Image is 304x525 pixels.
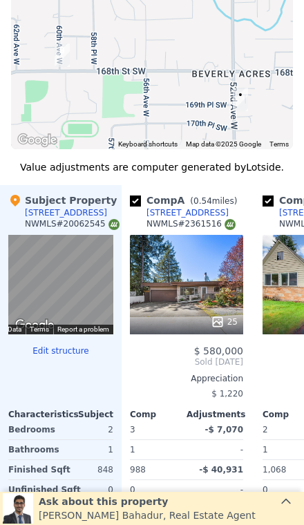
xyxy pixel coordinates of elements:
[49,38,75,73] div: 16727 60th Ave W
[8,409,61,420] div: Characteristics
[25,218,113,230] div: NWMLS # 20062545
[8,420,58,439] div: Bedrooms
[130,409,187,420] div: Comp
[8,460,61,479] div: Finished Sqft
[269,140,289,148] a: Terms (opens in new tab)
[227,82,254,117] div: 16927 52nd Ave W
[39,508,256,522] div: [PERSON_NAME] Bahadur , Real Estate Agent
[189,440,243,459] div: -
[194,345,243,356] span: $ 580,000
[130,425,135,435] span: 3
[130,356,243,367] span: Sold [DATE]
[108,219,120,230] img: NWMLS Logo
[12,316,57,334] img: Google
[130,440,184,459] div: 1
[3,493,33,524] img: Siddhant Bahadur
[65,440,113,459] div: 1
[8,440,59,459] div: Bathrooms
[130,465,146,475] span: 988
[263,485,268,495] span: 0
[8,235,113,334] div: Street View
[146,218,236,230] div: NWMLS # 2361516
[66,480,113,499] div: 0
[189,480,243,499] div: -
[263,425,268,435] span: 2
[211,389,243,399] span: $ 1,220
[187,409,243,420] div: Adjustments
[130,485,135,495] span: 0
[130,193,243,207] div: Comp A
[130,373,243,384] div: Appreciation
[61,409,113,420] div: Subject
[225,219,236,230] img: NWMLS Logo
[184,196,243,206] span: ( miles)
[15,131,60,149] img: Google
[66,460,113,479] div: 848
[199,465,243,475] span: -$ 40,931
[30,325,49,333] a: Terms (opens in new tab)
[8,345,113,356] button: Edit structure
[205,425,243,435] span: -$ 7,070
[8,235,113,334] div: Map
[57,325,109,333] a: Report a problem
[12,316,57,334] a: Open this area in Google Maps (opens a new window)
[8,480,61,499] div: Unfinished Sqft
[64,420,113,439] div: 2
[118,140,178,149] button: Keyboard shortcuts
[263,465,286,475] span: 1,068
[211,315,238,329] div: 25
[15,131,60,149] a: Open this area in Google Maps (opens a new window)
[193,196,212,206] span: 0.54
[186,140,261,148] span: Map data ©2025 Google
[8,193,117,207] div: Subject Property
[39,495,256,508] div: Ask about this property
[25,207,107,218] div: [STREET_ADDRESS]
[130,207,229,218] a: [STREET_ADDRESS]
[146,207,229,218] div: [STREET_ADDRESS]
